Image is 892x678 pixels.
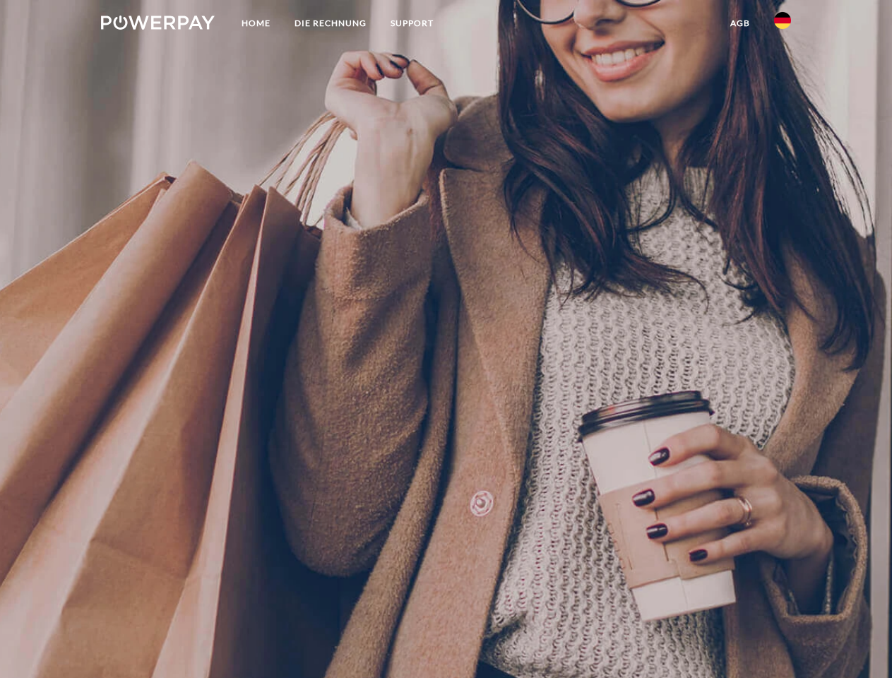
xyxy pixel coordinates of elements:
[101,16,215,30] img: logo-powerpay-white.svg
[774,12,791,29] img: de
[379,11,446,36] a: SUPPORT
[230,11,283,36] a: Home
[283,11,379,36] a: DIE RECHNUNG
[718,11,762,36] a: agb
